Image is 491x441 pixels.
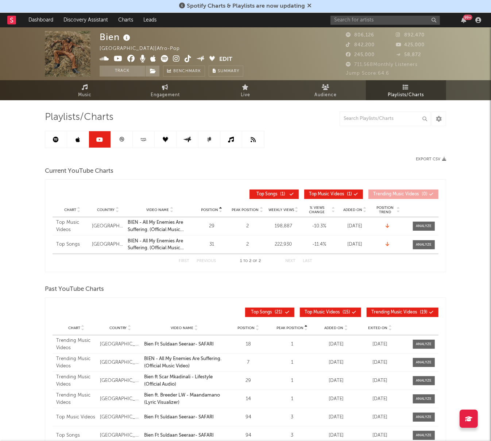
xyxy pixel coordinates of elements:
[272,341,312,348] div: 1
[232,223,264,230] div: 2
[253,259,258,263] span: of
[100,66,145,77] button: Track
[56,337,96,351] div: Trending Music Videos
[144,374,225,388] a: Bien ft Scar Mkadinali - Lifestyle (Official Audio)
[23,13,58,27] a: Dashboard
[285,259,295,263] button: Next
[272,432,312,439] div: 3
[308,3,312,9] span: Dismiss
[316,432,356,439] div: [DATE]
[340,112,431,126] input: Search Playlists/Charts
[316,414,356,421] div: [DATE]
[272,395,312,403] div: 1
[368,326,387,330] span: Exited On
[228,359,268,366] div: 7
[125,80,205,100] a: Engagement
[100,395,140,403] div: [GEOGRAPHIC_DATA]
[144,355,225,370] a: BIEN - All My Enemies Are Suffering. (Official Music Video)
[396,52,421,57] span: 58,872
[254,192,288,196] span: ( 1 )
[286,80,366,100] a: Audience
[316,341,356,348] div: [DATE]
[346,62,418,67] span: 711,568 Monthly Listeners
[309,192,344,196] span: Top Music Videos
[360,414,400,421] div: [DATE]
[144,432,225,439] div: Bien Ft Suldaan Seeraar- SAFARI
[303,206,331,214] span: % Views Change
[45,80,125,100] a: Music
[128,238,192,252] a: BIEN - All My Enemies Are Suffering. (Official Music Video)
[237,326,255,330] span: Position
[396,43,425,47] span: 425,000
[56,355,96,370] div: Trending Music Videos
[367,308,438,317] button: Trending Music Videos(19)
[109,326,127,330] span: Country
[303,259,312,263] button: Last
[100,359,140,366] div: [GEOGRAPHIC_DATA]
[228,414,268,421] div: 94
[250,190,299,199] button: Top Songs(1)
[368,190,438,199] button: Trending Music Videos(0)
[144,392,225,406] a: Bien ft. Breeder LW - Maandamano (Lyric Visualizer)
[277,326,304,330] span: Peak Position
[113,13,138,27] a: Charts
[251,310,272,315] span: Top Songs
[196,241,228,248] div: 31
[316,377,356,385] div: [DATE]
[45,285,104,294] span: Past YouTube Charts
[316,395,356,403] div: [DATE]
[463,15,472,20] div: 99 +
[300,308,361,317] button: Top Music Videos(15)
[330,16,440,25] input: Search for artists
[371,310,428,315] span: ( 19 )
[163,66,205,77] a: Benchmark
[201,208,218,212] span: Position
[144,341,225,348] div: Bien Ft Suldaan Seeraar- SAFARI
[151,91,180,99] span: Engagement
[197,259,216,263] button: Previous
[339,223,371,230] div: [DATE]
[316,359,356,366] div: [DATE]
[100,432,140,439] div: [GEOGRAPHIC_DATA]
[78,91,92,99] span: Music
[100,341,140,348] div: [GEOGRAPHIC_DATA]
[56,241,88,248] div: Top Songs
[171,326,193,330] span: Video Name
[388,91,424,99] span: Playlists/Charts
[92,223,124,230] div: [GEOGRAPHIC_DATA]
[366,80,446,100] a: Playlists/Charts
[305,310,340,315] span: Top Music Videos
[128,219,192,233] a: BIEN - All My Enemies Are Suffering. (Official Music Video)
[267,223,299,230] div: 198,887
[92,241,124,248] div: [GEOGRAPHIC_DATA]
[360,377,400,385] div: [DATE]
[324,326,343,330] span: Added On
[144,414,225,421] a: Bien Ft Suldaan Seeraar- SAFARI
[218,69,239,73] span: Summary
[346,52,375,57] span: 245,000
[360,432,400,439] div: [DATE]
[375,206,396,214] span: Position Trend
[373,192,428,196] span: ( 0 )
[360,359,400,366] div: [DATE]
[360,395,400,403] div: [DATE]
[346,71,389,76] span: Jump Score: 64.6
[100,377,140,385] div: [GEOGRAPHIC_DATA]
[100,44,188,53] div: [GEOGRAPHIC_DATA] | Afro-Pop
[272,377,312,385] div: 1
[146,208,169,212] span: Video Name
[56,392,96,406] div: Trending Music Videos
[339,241,371,248] div: [DATE]
[68,326,80,330] span: Chart
[371,310,417,315] span: Trending Music Videos
[228,432,268,439] div: 94
[58,13,113,27] a: Discovery Assistant
[228,341,268,348] div: 18
[138,13,162,27] a: Leads
[257,192,278,196] span: Top Songs
[461,17,466,23] button: 99+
